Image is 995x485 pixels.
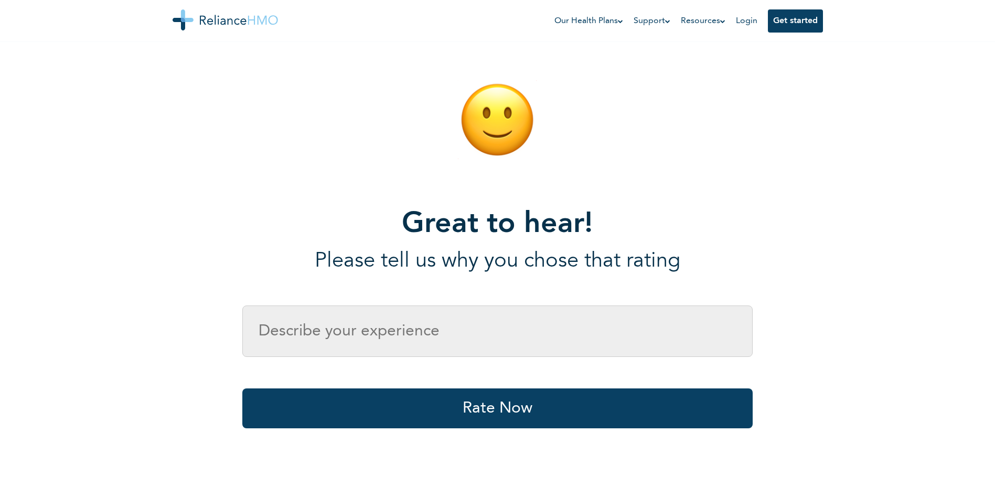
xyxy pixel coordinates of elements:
[173,9,278,30] img: Reliance HMO's Logo
[458,80,537,160] img: review icon
[681,15,725,27] a: Resources
[242,388,753,428] button: Rate Now
[315,249,680,274] p: Please tell us why you chose that rating
[768,9,823,33] button: Get started
[315,207,680,242] h1: Great to hear!
[634,15,670,27] a: Support
[242,305,753,357] input: Describe your experience
[736,17,757,25] a: Login
[554,15,623,27] a: Our Health Plans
